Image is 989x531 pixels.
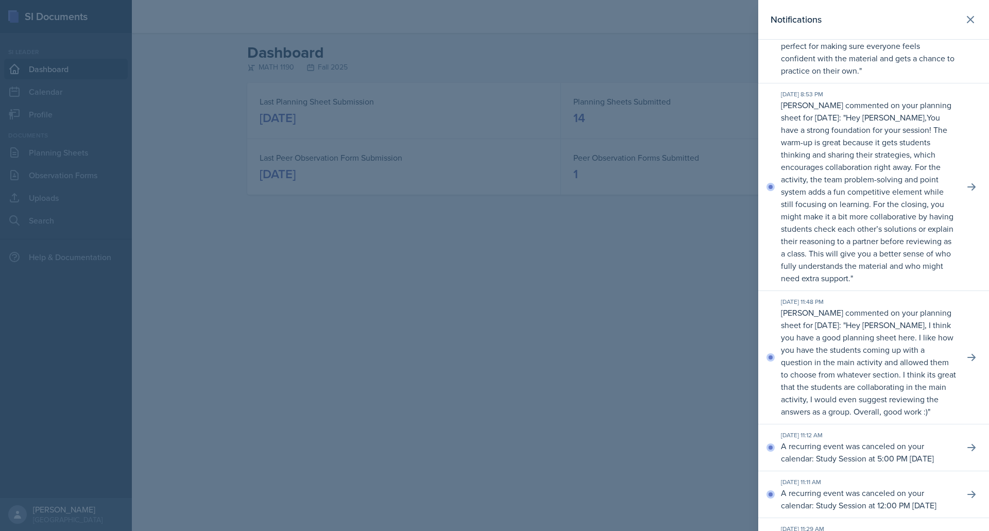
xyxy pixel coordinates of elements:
[771,12,822,27] h2: Notifications
[781,431,956,440] div: [DATE] 11:12 AM
[781,477,956,487] div: [DATE] 11:11 AM
[781,319,956,417] p: Hey [PERSON_NAME], I think you have a good planning sheet here. I like how you have the students ...
[781,90,956,99] div: [DATE] 8:53 PM
[846,112,927,123] p: Hey [PERSON_NAME],
[781,306,956,418] p: [PERSON_NAME] commented on your planning sheet for [DATE]: " "
[781,297,956,306] div: [DATE] 11:48 PM
[781,487,956,511] p: A recurring event was canceled on your calendar: Study Session at 12:00 PM [DATE]
[781,99,956,284] p: [PERSON_NAME] commented on your planning sheet for [DATE]: " "
[781,440,956,465] p: A recurring event was canceled on your calendar: Study Session at 5:00 PM [DATE]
